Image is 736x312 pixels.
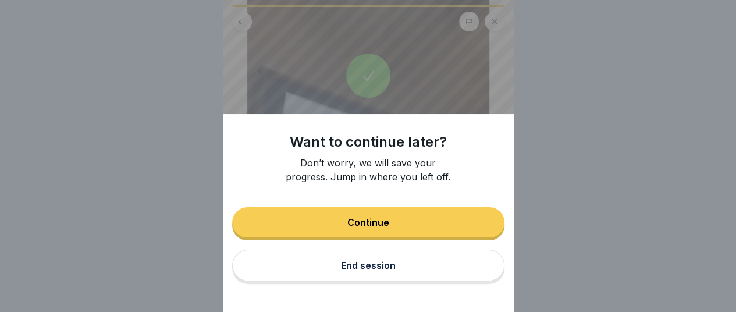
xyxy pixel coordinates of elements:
[281,156,456,184] p: Don’t worry, we will save your progress. Jump in where you left off.
[290,133,447,151] h1: Want to continue later?
[347,217,389,228] div: Continue
[232,207,504,237] button: Continue
[232,250,504,281] button: End session
[341,260,396,271] div: End session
